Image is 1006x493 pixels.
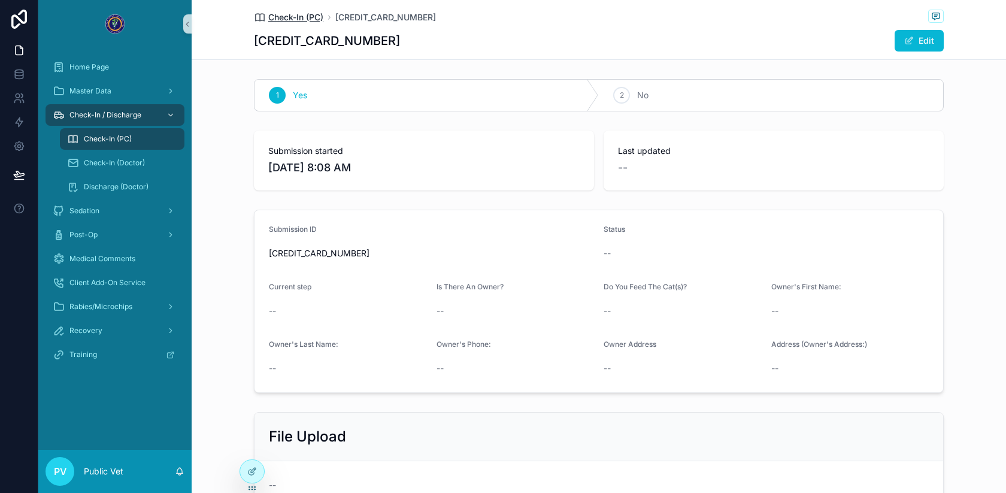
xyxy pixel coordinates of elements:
[46,200,184,222] a: Sedation
[276,90,279,100] span: 1
[254,32,400,49] h1: [CREDIT_CARD_NUMBER]
[46,272,184,294] a: Client Add-On Service
[269,427,346,446] h2: File Upload
[620,90,624,100] span: 2
[604,225,625,234] span: Status
[69,62,109,72] span: Home Page
[60,176,184,198] a: Discharge (Doctor)
[69,326,102,335] span: Recovery
[69,350,97,359] span: Training
[46,104,184,126] a: Check-In / Discharge
[46,80,184,102] a: Master Data
[771,340,867,349] span: Address (Owner's Address:)
[84,134,132,144] span: Check-In (PC)
[69,254,135,264] span: Medical Comments
[604,282,687,291] span: Do You Feed The Cat(s)?
[60,152,184,174] a: Check-In (Doctor)
[637,89,649,101] span: No
[269,305,276,317] span: --
[46,56,184,78] a: Home Page
[84,158,145,168] span: Check-In (Doctor)
[46,224,184,246] a: Post-Op
[269,479,276,491] span: --
[69,278,146,288] span: Client Add-On Service
[46,320,184,341] a: Recovery
[268,145,580,157] span: Submission started
[269,340,338,349] span: Owner's Last Name:
[771,282,841,291] span: Owner's First Name:
[335,11,436,23] a: [CREDIT_CARD_NUMBER]
[293,89,307,101] span: Yes
[437,305,444,317] span: --
[105,14,125,34] img: App logo
[269,282,311,291] span: Current step
[771,362,778,374] span: --
[69,206,99,216] span: Sedation
[69,110,141,120] span: Check-In / Discharge
[437,282,504,291] span: Is There An Owner?
[604,340,656,349] span: Owner Address
[46,248,184,270] a: Medical Comments
[84,182,149,192] span: Discharge (Doctor)
[604,247,611,259] span: --
[618,145,929,157] span: Last updated
[46,296,184,317] a: Rabies/Microchips
[46,344,184,365] a: Training
[895,30,944,52] button: Edit
[69,230,98,240] span: Post-Op
[69,86,111,96] span: Master Data
[268,159,580,176] span: [DATE] 8:08 AM
[269,247,594,259] span: [CREDIT_CARD_NUMBER]
[84,465,123,477] p: Public Vet
[38,48,192,381] div: scrollable content
[69,302,132,311] span: Rabies/Microchips
[60,128,184,150] a: Check-In (PC)
[771,305,778,317] span: --
[269,225,317,234] span: Submission ID
[437,340,491,349] span: Owner's Phone:
[604,305,611,317] span: --
[269,362,276,374] span: --
[437,362,444,374] span: --
[604,362,611,374] span: --
[268,11,323,23] span: Check-In (PC)
[254,11,323,23] a: Check-In (PC)
[618,159,628,176] span: --
[54,464,66,479] span: PV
